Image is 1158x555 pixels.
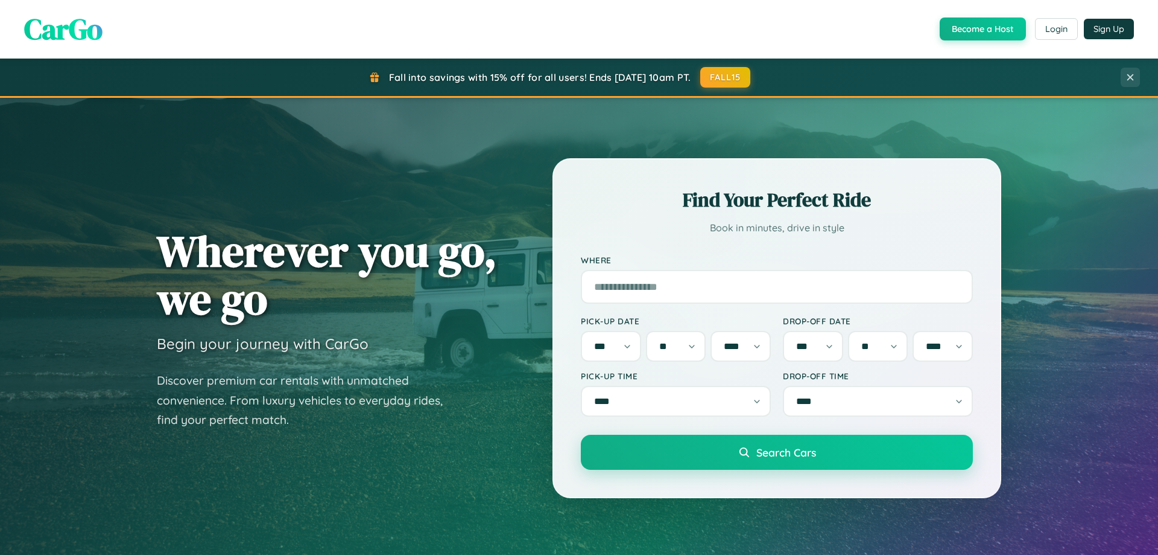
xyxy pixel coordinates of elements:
label: Pick-up Date [581,316,771,326]
button: Login [1035,18,1078,40]
button: Become a Host [940,18,1026,40]
span: Fall into savings with 15% off for all users! Ends [DATE] 10am PT. [389,71,691,83]
label: Where [581,255,973,265]
h3: Begin your journey with CarGo [157,335,369,353]
span: Search Cars [756,446,816,459]
p: Book in minutes, drive in style [581,219,973,237]
button: Search Cars [581,435,973,470]
h1: Wherever you go, we go [157,227,497,322]
button: FALL15 [700,67,751,88]
p: Discover premium car rentals with unmatched convenience. From luxury vehicles to everyday rides, ... [157,371,458,430]
label: Pick-up Time [581,371,771,381]
label: Drop-off Time [783,371,973,381]
span: CarGo [24,9,103,49]
h2: Find Your Perfect Ride [581,187,973,213]
button: Sign Up [1084,19,1134,39]
label: Drop-off Date [783,316,973,326]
